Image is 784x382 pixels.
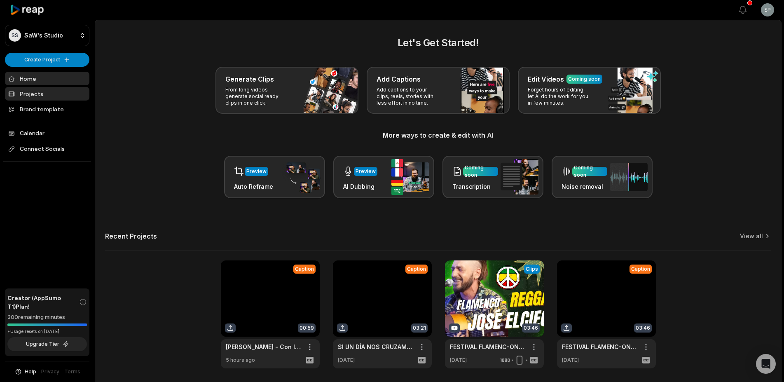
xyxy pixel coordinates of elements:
[64,368,80,375] a: Terms
[7,313,87,321] div: 300 remaining minutes
[5,87,89,101] a: Projects
[391,159,429,195] img: ai_dubbing.png
[7,328,87,335] div: *Usage resets on [DATE]
[568,75,601,83] div: Coming soon
[41,368,59,375] a: Privacy
[528,74,564,84] h3: Edit Videos
[5,126,89,140] a: Calendar
[562,182,607,191] h3: Noise removal
[282,161,320,193] img: auto_reframe.png
[465,164,496,179] div: Coming soon
[756,354,776,374] div: Open Intercom Messenger
[234,182,273,191] h3: Auto Reframe
[14,368,36,375] button: Help
[5,141,89,156] span: Connect Socials
[7,293,79,311] span: Creator (AppSumo T1) Plan!
[574,164,606,179] div: Coming soon
[5,53,89,67] button: Create Project
[225,74,274,84] h3: Generate Clips
[24,32,63,39] p: SaW's Studio
[9,29,21,42] div: SS
[377,87,440,106] p: Add captions to your clips, reels, stories with less effort in no time.
[377,74,421,84] h3: Add Captions
[105,130,771,140] h3: More ways to create & edit with AI
[5,72,89,85] a: Home
[25,368,36,375] span: Help
[338,342,414,351] a: SI UN DÍA NOS CRUZAMOS POR [GEOGRAPHIC_DATA]
[740,232,763,240] a: View all
[562,342,638,351] a: FESTIVAL FLAMENC-ON [PERSON_NAME] (REGGAE)
[610,163,648,191] img: noise_removal.png
[7,337,87,351] button: Upgrade Tier
[105,35,771,50] h2: Let's Get Started!
[226,342,302,351] a: [PERSON_NAME] - Con las Cartas en la Mesa (storie de popy_pompeatro)
[356,168,376,175] div: Preview
[343,182,377,191] h3: AI Dubbing
[501,159,538,195] img: transcription.png
[105,232,157,240] h2: Recent Projects
[5,102,89,116] a: Brand template
[246,168,267,175] div: Preview
[225,87,289,106] p: From long videos generate social ready clips in one click.
[450,342,526,351] a: FESTIVAL FLAMENC-ON [PERSON_NAME] ( REGGAE )
[452,182,498,191] h3: Transcription
[528,87,592,106] p: Forget hours of editing, let AI do the work for you in few minutes.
